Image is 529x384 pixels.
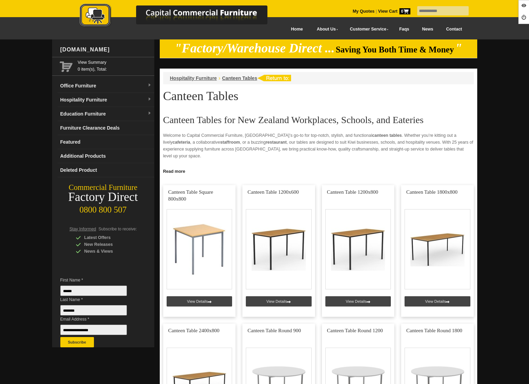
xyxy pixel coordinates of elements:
span: 0 item(s), Total: [78,59,152,72]
a: Click to read more [160,166,477,175]
a: Deleted Product [58,163,154,177]
a: Hospitality Furnituredropdown [58,93,154,107]
em: " [455,41,462,55]
a: Additional Products [58,149,154,163]
strong: restaurant [266,140,287,145]
a: News [416,22,440,37]
p: Welcome to Capital Commercial Furniture, [GEOGRAPHIC_DATA]’s go-to for top-notch, stylish, and fu... [163,132,474,159]
span: First Name * [60,277,137,284]
img: dropdown [147,97,152,101]
h2: Canteen Tables for New Zealand Workplaces, Schools, and Eateries [163,115,474,125]
span: 0 [399,8,410,14]
div: Latest Offers [76,234,141,241]
span: Subscribe to receive: [98,227,137,231]
a: My Quotes [353,9,375,14]
strong: canteen tables [372,133,402,138]
a: Hospitality Furniture [170,75,217,81]
span: Stay Informed [70,227,96,231]
a: View Summary [78,59,152,66]
input: First Name * [60,286,127,296]
li: › [218,75,220,82]
div: New Releases [76,241,141,248]
a: Furniture Clearance Deals [58,121,154,135]
strong: staffroom [220,140,240,145]
h1: Canteen Tables [163,89,474,103]
input: Email Address * [60,325,127,335]
strong: cafeteria [172,140,190,145]
a: Office Furnituredropdown [58,79,154,93]
h2: Why Choose Our Canteen Tables? [163,165,474,175]
div: Commercial Furniture [52,183,154,192]
div: Factory Direct [52,192,154,202]
a: Canteen Tables [222,75,257,81]
button: Subscribe [60,337,94,347]
div: 0800 800 507 [52,202,154,215]
div: [DOMAIN_NAME] [58,39,154,60]
a: About Us [309,22,342,37]
a: Capital Commercial Furniture Logo [61,3,301,31]
a: Customer Service [342,22,393,37]
a: Contact [440,22,468,37]
strong: View Cart [378,9,410,14]
span: Saving You Both Time & Money [336,45,454,54]
a: Faqs [393,22,416,37]
a: Featured [58,135,154,149]
img: dropdown [147,111,152,116]
em: "Factory/Warehouse Direct ... [175,41,335,55]
img: return to [257,75,291,81]
a: Education Furnituredropdown [58,107,154,121]
div: News & Views [76,248,141,255]
span: Email Address * [60,316,137,323]
input: Last Name * [60,305,127,315]
span: Last Name * [60,296,137,303]
img: Capital Commercial Furniture Logo [61,3,301,28]
a: View Cart0 [377,9,410,14]
img: dropdown [147,83,152,87]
